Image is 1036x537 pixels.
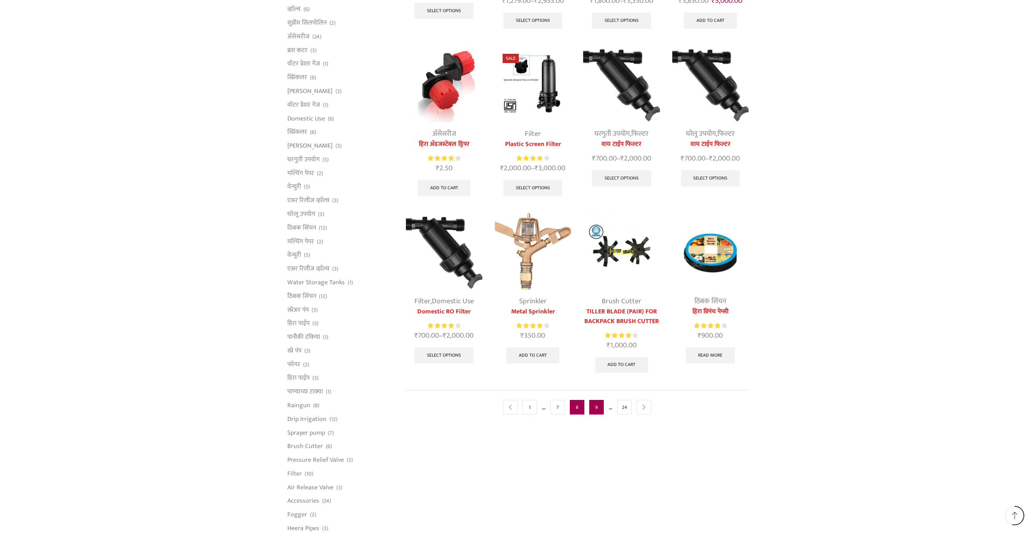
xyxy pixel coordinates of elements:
[287,440,323,453] a: Brush Cutter
[672,213,749,290] img: Heera Pre Punch Pepsi
[428,321,461,330] div: Rated 4.00 out of 5
[304,251,310,259] span: (5)
[535,162,565,174] bdi: 3,000.00
[287,125,307,139] a: स्प्रिंकलर
[602,295,641,307] a: Brush Cutter
[406,307,482,317] a: Domestic RO Filter
[323,156,329,164] span: (5)
[304,347,310,355] span: (3)
[519,295,547,307] a: Sprinkler
[287,453,344,467] a: Pressure Relief Valve
[605,331,631,340] span: Rated out of 5
[503,54,519,63] span: Sale
[414,330,418,342] span: ₹
[323,333,328,341] span: (1)
[347,456,353,464] span: (3)
[332,197,338,205] span: (3)
[287,221,316,235] a: ठिबक सिंचन
[607,339,610,351] span: ₹
[583,213,660,290] img: Tiller Blade for Backpack Brush Cutter
[520,330,545,342] bdi: 350.00
[495,140,571,149] a: Plastic Screen Filter
[525,128,541,140] a: Filter
[709,152,713,165] span: ₹
[310,128,316,136] span: (6)
[287,467,302,480] a: Filter
[617,400,632,414] a: Page 24
[698,330,701,342] span: ₹
[336,484,342,492] span: (3)
[428,154,461,163] div: Rated 4.00 out of 5
[516,154,543,163] span: Rated out of 5
[287,385,323,399] a: पाण्याच्या टाक्या
[319,292,327,300] span: (12)
[287,508,307,522] a: Fogger
[287,139,333,153] a: [PERSON_NAME]
[428,321,454,330] span: Rated out of 5
[592,152,617,165] bdi: 700.00
[583,307,660,326] a: TILLER BLADE (PAIR) FOR BACKPACK BRUSH CUTTER
[287,371,310,385] a: हिरा पाईप
[550,400,565,414] a: Page 7
[620,152,624,165] span: ₹
[287,2,301,16] a: व्हाॅल्व
[312,374,318,382] span: (3)
[312,319,318,328] span: (3)
[312,306,318,314] span: (3)
[595,357,648,373] a: Add to cart: “TILLER BLADE (PAIR) FOR BACKPACK BRUSH CUTTER”
[681,152,684,165] span: ₹
[686,128,716,140] a: घरेलू उपयोग
[516,154,549,163] div: Rated 4.00 out of 5
[332,265,338,273] span: (3)
[607,339,637,351] bdi: 1,000.00
[287,152,320,166] a: घरगुती उपयोग
[594,128,630,140] a: घरगुती उपयोग
[592,13,651,29] a: Select options for “Flat Inline Drip Lateral”
[609,402,612,412] span: …
[432,295,474,307] a: Domestic Use
[318,210,324,218] span: (5)
[694,321,720,330] span: Rated out of 5
[326,442,332,450] span: (6)
[506,347,559,364] a: Add to cart: “Metal Sprinkler”
[287,275,345,289] a: Water Storage Tanks
[418,180,471,196] a: Add to cart: “हिरा अ‍ॅडजस्टेबल ड्रिपर”
[310,511,316,519] span: (2)
[287,289,316,303] a: ठिबक सिंचन
[335,87,342,95] span: (3)
[709,152,740,165] bdi: 2,000.00
[328,429,334,437] span: (7)
[436,162,439,174] span: ₹
[698,330,723,342] bdi: 900.00
[583,140,660,149] a: वाय टाईप फिल्टर
[684,13,737,29] a: Add to cart: “Raingun (1.50")”
[287,522,319,535] a: Heera Pipes
[516,321,549,330] div: Rated 4.00 out of 5
[319,224,327,232] span: (12)
[287,317,310,330] a: हिरा पाईप
[694,295,726,307] a: ठिबक सिंचन
[681,170,740,186] a: Select options for “वाय टाईप फिल्टर”
[323,60,328,68] span: (1)
[495,46,571,122] img: Plastic Screen Filter
[620,152,651,165] bdi: 2,000.00
[287,43,308,57] a: ब्रश कटर
[503,180,563,196] a: Select options for “Plastic Screen Filter”
[589,400,604,414] a: Page 9
[310,47,316,55] span: (3)
[535,162,538,174] span: ₹
[317,238,323,246] span: (2)
[406,46,482,122] img: Heera Adjustable Dripper
[287,98,320,112] a: वॉटर प्रेशर गेज
[287,180,301,194] a: वेन्चुरी
[672,153,749,164] span: –
[495,213,571,290] img: Metal Sprinkler
[287,85,333,98] a: [PERSON_NAME]
[329,19,335,27] span: (2)
[542,402,546,412] span: …
[672,140,749,149] a: वाय टाईप फिल्टर
[694,321,727,330] div: Rated 4.00 out of 5
[287,235,314,248] a: मल्चिंग पेपर
[304,5,310,13] span: (6)
[605,331,638,340] div: Rated 4.00 out of 5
